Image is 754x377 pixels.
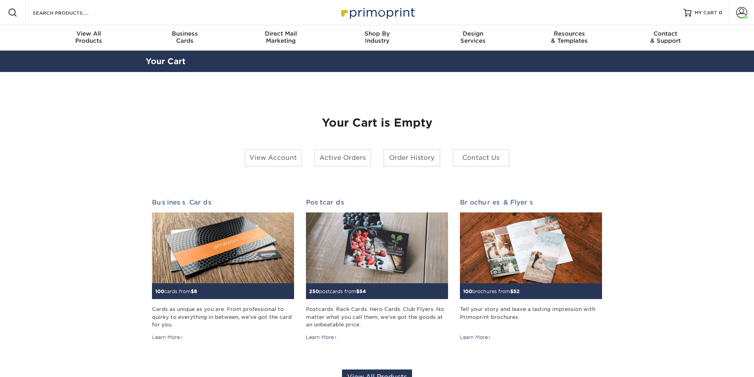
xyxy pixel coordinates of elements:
span: MY CART [695,9,717,16]
div: & Templates [521,30,617,44]
a: Resources& Templates [521,25,617,51]
a: Your Cart [146,57,186,66]
a: View Account [245,149,302,167]
div: Marketing [233,30,329,44]
h2: Business Cards [152,199,294,206]
a: Shop ByIndustry [329,25,425,51]
span: 0 [719,10,722,15]
a: Brochures & Flyers 100brochures from$52 Tell your story and leave a lasting impression with Primo... [460,199,602,341]
h2: Brochures & Flyers [460,199,602,206]
span: 52 [513,288,520,294]
div: Postcards. Rack Cards. Hero Cards. Club Flyers. No matter what you call them, we've got the goods... [306,305,448,328]
small: cards from [155,288,197,294]
span: 100 [463,288,472,294]
span: $ [356,288,359,294]
img: Primoprint [338,4,417,21]
span: Direct Mail [233,30,329,37]
a: View AllProducts [41,25,137,51]
div: & Support [617,30,714,44]
div: Tell your story and leave a lasting impression with Primoprint brochures. [460,305,602,328]
a: Active Orders [314,149,371,167]
h2: Postcards [306,199,448,206]
span: 250 [309,288,319,294]
a: Business Cards 100cards from$8 Cards as unique as you are. From professional to quirky to everyth... [152,199,294,341]
span: Resources [521,30,617,37]
small: postcards from [309,288,366,294]
small: brochures from [463,288,520,294]
a: Contact Us [452,149,510,167]
span: 8 [194,288,197,294]
img: Business Cards [152,212,294,284]
input: SEARCH PRODUCTS..... [32,8,109,17]
span: Shop By [329,30,425,37]
div: Cards as unique as you are. From professional to quirky to everything in between, we've got the c... [152,305,294,328]
span: $ [510,288,513,294]
img: Brochures & Flyers [460,212,602,284]
a: Postcards 250postcards from$54 Postcards. Rack Cards. Hero Cards. Club Flyers. No matter what you... [306,199,448,341]
span: View All [41,30,137,37]
a: BusinessCards [137,25,233,51]
h1: Your Cart is Empty [152,116,602,130]
div: Learn More [460,334,491,341]
span: $ [191,288,194,294]
div: Products [41,30,137,44]
a: Order History [383,149,441,167]
span: Contact [617,30,714,37]
div: Learn More [306,334,337,341]
span: Design [425,30,521,37]
a: DesignServices [425,25,521,51]
a: Contact& Support [617,25,714,51]
span: 100 [155,288,164,294]
div: Learn More [152,334,183,341]
a: Direct MailMarketing [233,25,329,51]
span: Business [137,30,233,37]
span: 54 [359,288,366,294]
div: Industry [329,30,425,44]
div: Cards [137,30,233,44]
div: Services [425,30,521,44]
img: Postcards [306,212,448,284]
